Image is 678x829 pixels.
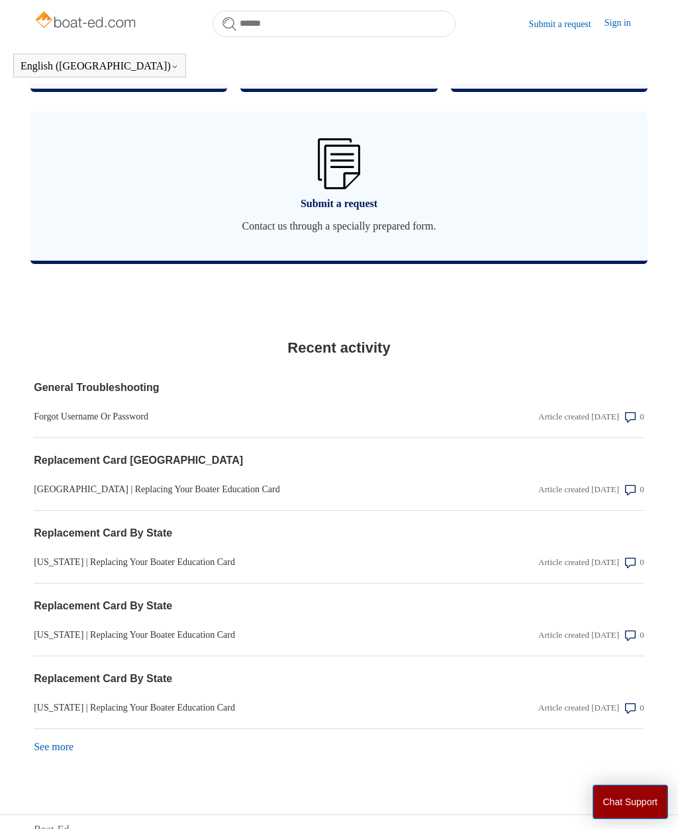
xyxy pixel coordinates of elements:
[538,410,619,423] div: Article created [DATE]
[34,671,461,687] a: Replacement Card By State
[538,701,619,715] div: Article created [DATE]
[34,337,644,359] h2: Recent activity
[538,629,619,642] div: Article created [DATE]
[605,16,644,32] a: Sign in
[529,17,605,31] a: Submit a request
[34,380,461,396] a: General Troubleshooting
[34,453,461,468] a: Replacement Card [GEOGRAPHIC_DATA]
[538,483,619,496] div: Article created [DATE]
[318,138,360,189] img: 01HZPCYW3NK71669VZTW7XY4G9
[34,410,461,423] a: Forgot Username Or Password
[21,60,179,72] button: English ([GEOGRAPHIC_DATA])
[213,11,456,37] input: Search
[34,701,461,715] a: [US_STATE] | Replacing Your Boater Education Card
[538,556,619,569] div: Article created [DATE]
[50,218,628,234] span: Contact us through a specially prepared form.
[34,525,461,541] a: Replacement Card By State
[34,628,461,642] a: [US_STATE] | Replacing Your Boater Education Card
[34,598,461,614] a: Replacement Card By State
[34,8,139,34] img: Boat-Ed Help Center home page
[34,555,461,569] a: [US_STATE] | Replacing Your Boater Education Card
[50,196,628,212] span: Submit a request
[30,112,648,261] a: Submit a request Contact us through a specially prepared form.
[34,741,73,752] a: See more
[593,785,669,819] button: Chat Support
[34,482,461,496] a: [GEOGRAPHIC_DATA] | Replacing Your Boater Education Card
